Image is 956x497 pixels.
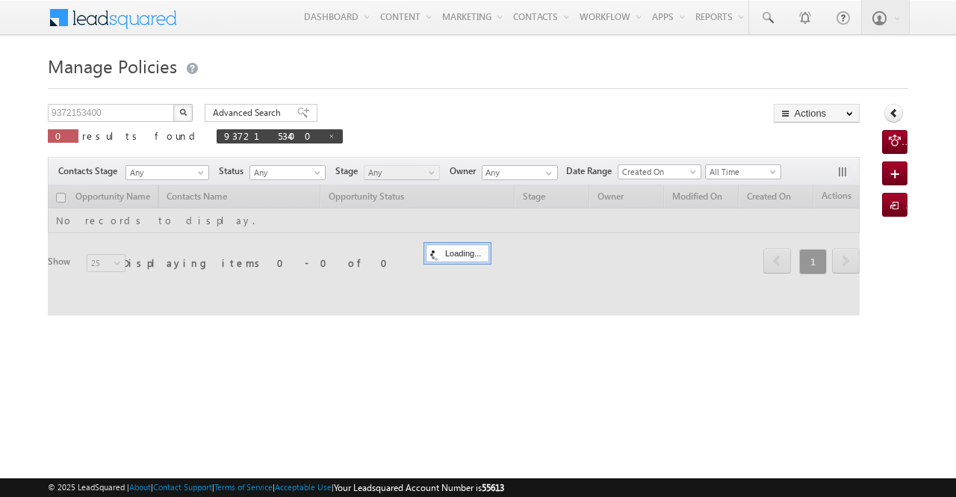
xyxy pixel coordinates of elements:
span: results found [82,129,201,142]
span: Date Range [566,164,618,178]
span: 55613 [482,482,504,493]
button: Actions [774,104,860,123]
a: Any [125,165,209,180]
a: Show All Items [538,166,556,181]
span: All Time [706,165,777,179]
a: Created On [618,164,701,179]
a: Any [364,165,440,180]
span: Owner [450,164,482,178]
span: Contacts Stage [58,164,123,178]
span: Manage Policies [48,54,177,78]
span: Advanced Search [213,106,285,120]
span: 9372153400 [224,129,320,142]
span: Stage [335,164,364,178]
img: Search [179,108,187,116]
input: Type to Search [482,165,558,180]
span: Status [219,164,249,178]
span: Any [250,166,321,179]
span: Your Leadsquared Account Number is [334,482,504,493]
span: Any [364,166,435,179]
a: Acceptable Use [275,482,332,492]
span: Any [126,166,204,179]
a: All Time [705,164,781,179]
a: Terms of Service [214,482,273,492]
span: © 2025 LeadSquared | | | | | [48,481,504,495]
a: About [129,482,151,492]
span: Created On [618,165,696,179]
a: Any [249,165,326,180]
div: Loading... [426,244,489,262]
a: Contact Support [153,482,212,492]
span: 0 [55,129,71,142]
